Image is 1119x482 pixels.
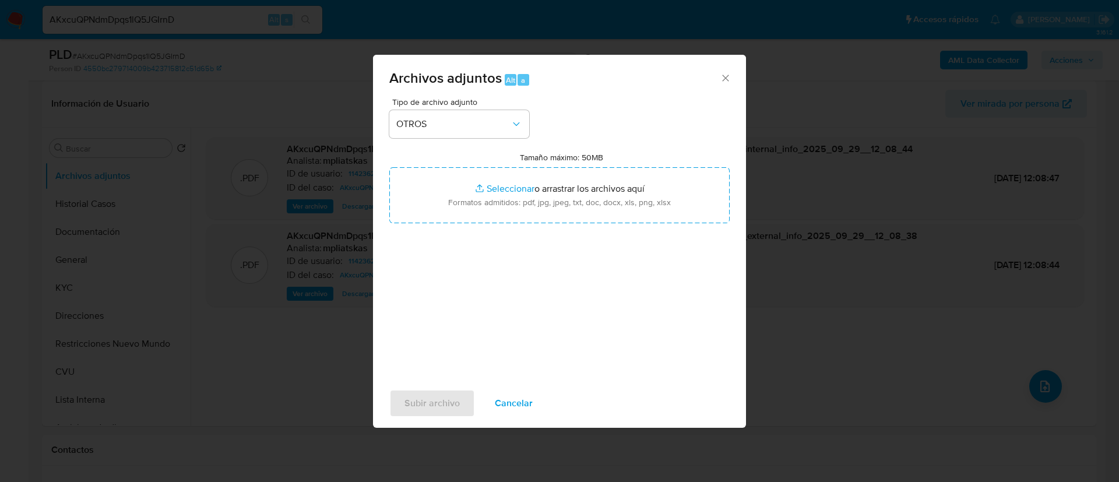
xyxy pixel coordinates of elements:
[495,390,533,416] span: Cancelar
[720,72,730,83] button: Cerrar
[392,98,532,106] span: Tipo de archivo adjunto
[506,75,515,86] span: Alt
[396,118,511,130] span: OTROS
[480,389,548,417] button: Cancelar
[520,152,603,163] label: Tamaño máximo: 50MB
[521,75,525,86] span: a
[389,110,529,138] button: OTROS
[389,68,502,88] span: Archivos adjuntos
